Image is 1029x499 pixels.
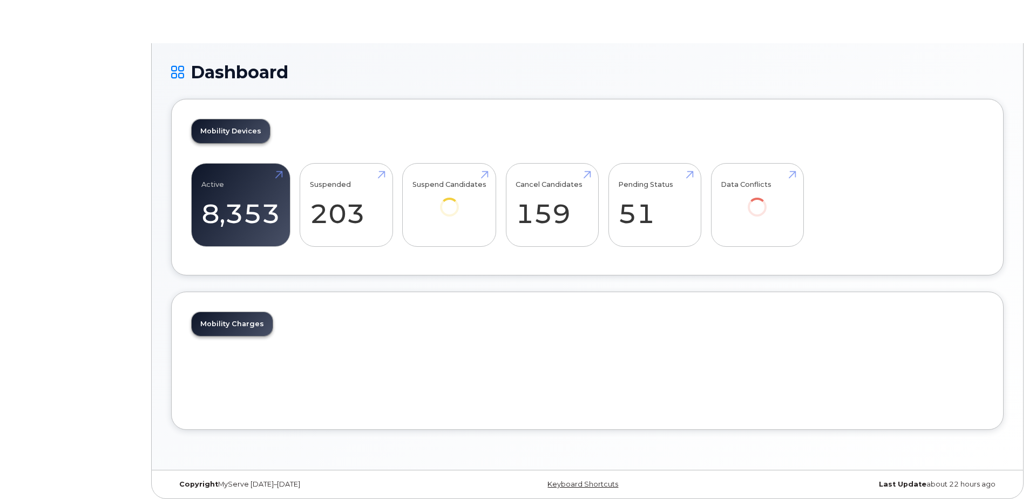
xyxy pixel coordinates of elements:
a: Pending Status 51 [618,170,691,241]
strong: Last Update [879,480,926,488]
a: Cancel Candidates 159 [516,170,588,241]
a: Keyboard Shortcuts [547,480,618,488]
h1: Dashboard [171,63,1004,82]
a: Suspended 203 [310,170,383,241]
div: about 22 hours ago [726,480,1004,489]
div: MyServe [DATE]–[DATE] [171,480,449,489]
a: Mobility Devices [192,119,270,143]
a: Suspend Candidates [412,170,486,232]
a: Active 8,353 [201,170,280,241]
strong: Copyright [179,480,218,488]
a: Data Conflicts [721,170,794,232]
a: Mobility Charges [192,312,273,336]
